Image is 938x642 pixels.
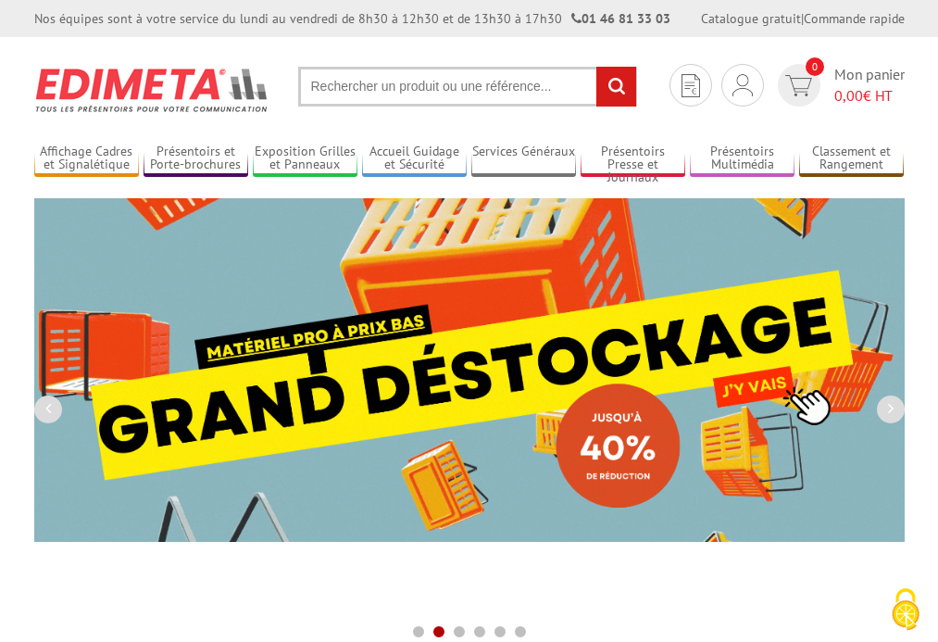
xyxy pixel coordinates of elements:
img: devis rapide [785,75,812,96]
img: Présentoir, panneau, stand - Edimeta - PLV, affichage, mobilier bureau, entreprise [34,56,270,124]
a: Classement et Rangement [799,144,904,174]
span: 0,00 [834,86,863,105]
input: rechercher [596,67,636,107]
a: Présentoirs et Porte-brochures [144,144,248,174]
a: Exposition Grilles et Panneaux [253,144,357,174]
button: Cookies (fenêtre modale) [873,579,938,642]
div: | [701,9,905,28]
strong: 01 46 81 33 03 [571,10,670,27]
a: devis rapide 0 Mon panier 0,00€ HT [773,64,905,107]
a: Commande rapide [804,10,905,27]
div: Nos équipes sont à votre service du lundi au vendredi de 8h30 à 12h30 et de 13h30 à 17h30 [34,9,670,28]
input: Rechercher un produit ou une référence... [298,67,637,107]
a: Présentoirs Multimédia [690,144,794,174]
img: Cookies (fenêtre modale) [882,586,929,633]
span: Mon panier [834,64,905,107]
img: devis rapide [732,74,753,96]
a: Affichage Cadres et Signalétique [34,144,139,174]
a: Catalogue gratuit [701,10,801,27]
a: Présentoirs Presse et Journaux [581,144,685,174]
span: 0 [806,57,824,76]
a: Accueil Guidage et Sécurité [362,144,467,174]
img: devis rapide [682,74,700,97]
span: € HT [834,85,905,107]
a: Services Généraux [471,144,576,174]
